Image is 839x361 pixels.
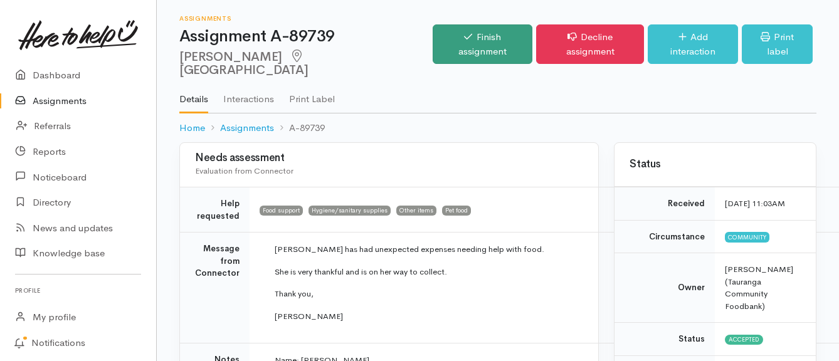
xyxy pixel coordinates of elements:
td: Message from Connector [180,233,250,343]
a: Print Label [289,77,335,112]
td: Help requested [180,187,250,233]
td: Received [615,187,715,221]
span: Evaluation from Connector [195,165,293,176]
a: Decline assignment [536,24,644,64]
h6: Assignments [179,15,433,22]
a: Assignments [220,121,274,135]
a: Details [179,77,208,113]
td: Circumstance [615,220,715,253]
td: Status [615,323,715,356]
a: Finish assignment [433,24,532,64]
h3: Status [630,159,801,170]
h1: Assignment A-89739 [179,28,433,46]
a: Home [179,121,205,135]
td: Owner [615,253,715,323]
span: Hygiene/sanitary supplies [309,206,391,216]
span: Accepted [725,335,763,345]
h3: Needs assessment [195,152,583,164]
a: Add interaction [648,24,738,64]
span: Community [725,232,769,242]
h6: Profile [15,282,141,299]
span: Food support [260,206,303,216]
span: Pet food [442,206,471,216]
time: [DATE] 11:03AM [725,198,785,209]
a: Print label [742,24,813,64]
a: Interactions [223,77,274,112]
li: A-89739 [274,121,325,135]
span: [GEOGRAPHIC_DATA] [179,48,308,78]
nav: breadcrumb [179,113,816,143]
span: Other items [396,206,436,216]
h2: [PERSON_NAME] [179,50,433,78]
span: [PERSON_NAME] (Tauranga Community Foodbank) [725,264,793,311]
